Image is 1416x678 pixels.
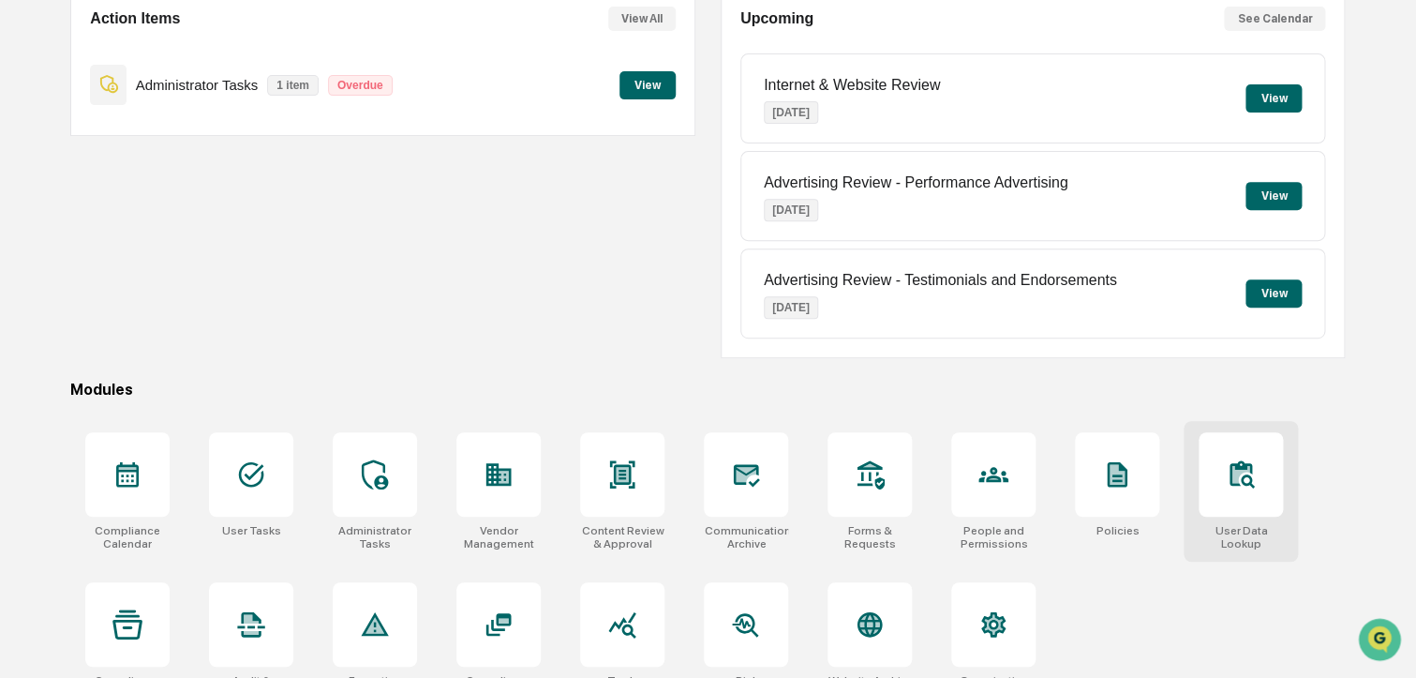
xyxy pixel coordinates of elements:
[49,85,309,105] input: Clear
[619,71,676,99] button: View
[1199,524,1283,550] div: User Data Lookup
[19,238,34,253] div: 🖐️
[619,75,676,93] a: View
[85,524,170,550] div: Compliance Calendar
[37,236,121,255] span: Preclearance
[333,524,417,550] div: Administrator Tasks
[19,274,34,289] div: 🔎
[155,236,232,255] span: Attestations
[70,381,1345,399] div: Modules
[764,199,818,221] p: [DATE]
[1356,616,1407,667] iframe: Open customer support
[1245,84,1302,113] button: View
[951,524,1036,550] div: People and Permissions
[764,77,940,94] p: Internet & Website Review
[1245,182,1302,210] button: View
[608,7,676,31] button: View All
[19,39,341,69] p: How can we help?
[827,524,912,550] div: Forms & Requests
[64,162,237,177] div: We're available if you need us!
[222,524,281,537] div: User Tasks
[136,238,151,253] div: 🗄️
[1096,524,1139,537] div: Policies
[1224,7,1325,31] button: See Calendar
[267,75,319,96] p: 1 item
[580,524,664,550] div: Content Review & Approval
[128,229,240,263] a: 🗄️Attestations
[37,272,118,291] span: Data Lookup
[19,143,52,177] img: 1746055101610-c473b297-6a78-478c-a979-82029cc54cd1
[11,229,128,263] a: 🖐️Preclearance
[1245,279,1302,308] button: View
[64,143,307,162] div: Start new chat
[11,264,126,298] a: 🔎Data Lookup
[328,75,393,96] p: Overdue
[319,149,341,172] button: Start new chat
[764,296,818,319] p: [DATE]
[704,524,788,550] div: Communications Archive
[764,101,818,124] p: [DATE]
[186,318,227,332] span: Pylon
[764,272,1117,289] p: Advertising Review - Testimonials and Endorsements
[740,10,813,27] h2: Upcoming
[132,317,227,332] a: Powered byPylon
[90,10,180,27] h2: Action Items
[456,524,541,550] div: Vendor Management
[136,77,259,93] p: Administrator Tasks
[764,174,1068,191] p: Advertising Review - Performance Advertising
